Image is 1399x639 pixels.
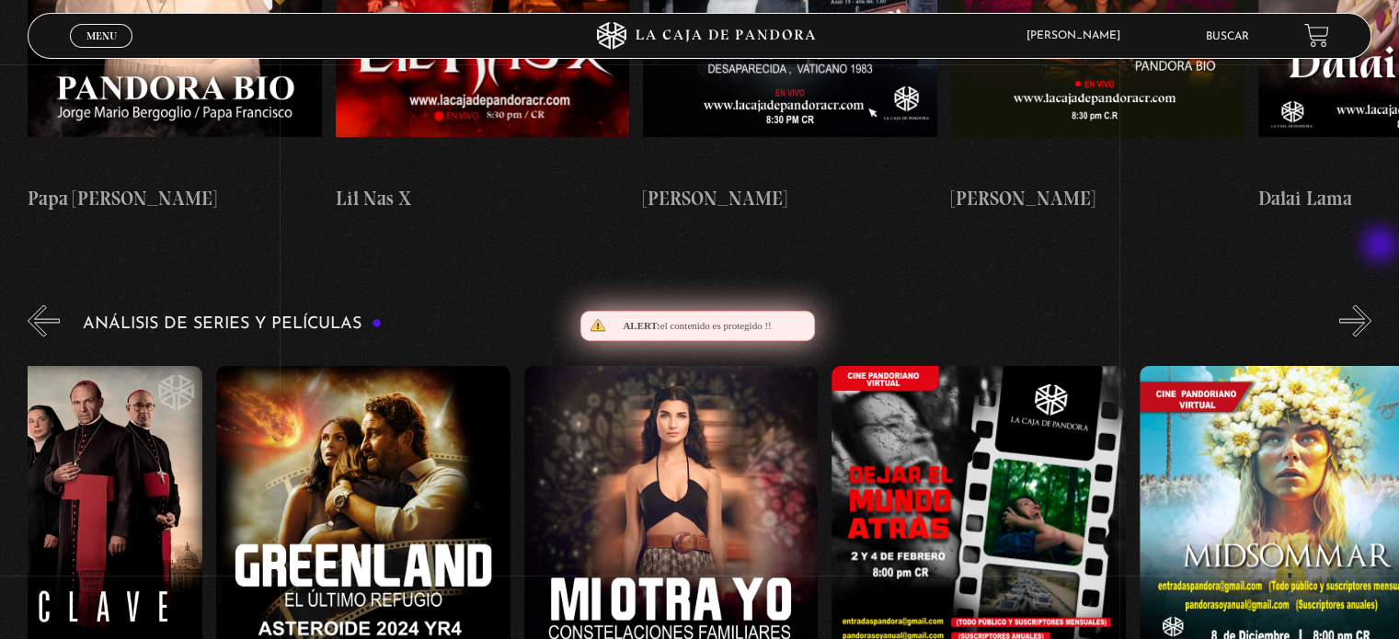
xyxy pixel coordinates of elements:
h4: [PERSON_NAME] [643,184,936,213]
span: Alert: [623,320,659,331]
h4: Papa [PERSON_NAME] [28,184,321,213]
h4: [PERSON_NAME] [951,184,1244,213]
button: Previous [28,304,60,337]
span: [PERSON_NAME] [1017,30,1139,41]
span: Menu [86,30,117,41]
h3: Análisis de series y películas [83,314,382,332]
div: el contenido es protegido !! [580,311,815,341]
a: View your shopping cart [1304,23,1329,48]
a: Buscar [1206,31,1249,42]
span: Cerrar [80,46,123,59]
button: Next [1339,304,1371,337]
h4: Lil Nas X [336,184,629,213]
